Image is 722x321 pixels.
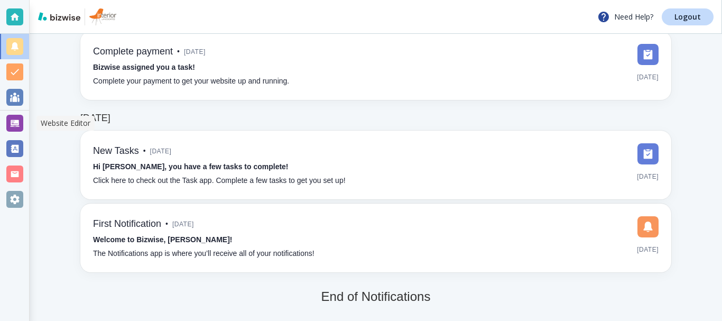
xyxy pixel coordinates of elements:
[89,8,116,25] img: Interior Landscapes
[143,145,146,157] p: •
[637,216,659,237] img: DashboardSidebarNotification.svg
[80,31,671,100] a: Complete payment•[DATE]Bizwise assigned you a task!Complete your payment to get your website up a...
[93,218,161,230] h6: First Notification
[637,242,659,258] span: [DATE]
[80,131,671,199] a: New Tasks•[DATE]Hi [PERSON_NAME], you have a few tasks to complete!Click here to check out the Ta...
[321,289,431,305] h5: End of Notifications
[93,46,173,58] h6: Complete payment
[93,248,314,260] p: The Notifications app is where you’ll receive all of your notifications!
[637,44,659,65] img: DashboardSidebarTasks.svg
[637,69,659,85] span: [DATE]
[93,175,346,187] p: Click here to check out the Task app. Complete a few tasks to get you set up!
[93,76,289,87] p: Complete your payment to get your website up and running.
[184,44,206,60] span: [DATE]
[80,113,110,124] h6: [DATE]
[93,162,289,171] strong: Hi [PERSON_NAME], you have a few tasks to complete!
[597,11,653,23] p: Need Help?
[172,216,194,232] span: [DATE]
[177,46,180,58] p: •
[150,143,172,159] span: [DATE]
[637,143,659,164] img: DashboardSidebarTasks.svg
[637,169,659,185] span: [DATE]
[93,145,139,157] h6: New Tasks
[41,118,90,129] p: Website Editor
[165,218,168,230] p: •
[93,235,232,244] strong: Welcome to Bizwise, [PERSON_NAME]!
[38,12,80,21] img: bizwise
[93,63,195,71] strong: Bizwise assigned you a task!
[674,13,701,21] p: Logout
[662,8,714,25] a: Logout
[80,204,671,272] a: First Notification•[DATE]Welcome to Bizwise, [PERSON_NAME]!The Notifications app is where you’ll ...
